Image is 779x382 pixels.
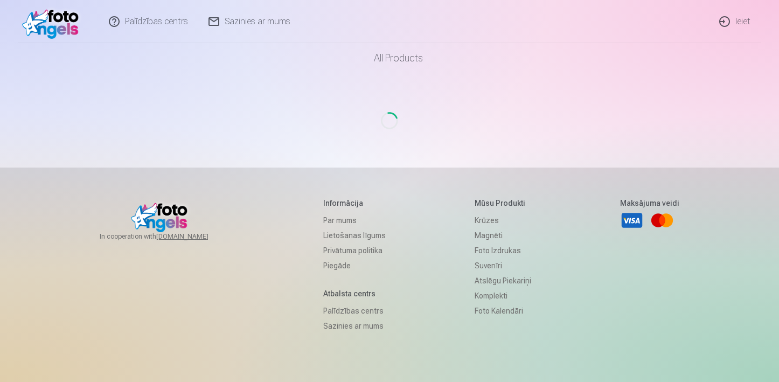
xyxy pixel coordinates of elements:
a: Magnēti [475,228,531,243]
a: Suvenīri [475,258,531,273]
h5: Atbalsta centrs [323,288,386,299]
a: Krūzes [475,213,531,228]
a: Visa [620,209,644,232]
a: Par mums [323,213,386,228]
a: Foto izdrukas [475,243,531,258]
a: Palīdzības centrs [323,303,386,318]
a: Lietošanas līgums [323,228,386,243]
a: [DOMAIN_NAME] [156,232,234,241]
span: In cooperation with [100,232,234,241]
a: Komplekti [475,288,531,303]
a: Piegāde [323,258,386,273]
a: Mastercard [650,209,674,232]
h5: Informācija [323,198,386,209]
a: Atslēgu piekariņi [475,273,531,288]
h5: Maksājuma veidi [620,198,679,209]
img: /fa1 [22,4,84,39]
a: Privātuma politika [323,243,386,258]
a: Foto kalendāri [475,303,531,318]
h5: Mūsu produkti [475,198,531,209]
a: Sazinies ar mums [323,318,386,334]
a: All products [344,43,436,73]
